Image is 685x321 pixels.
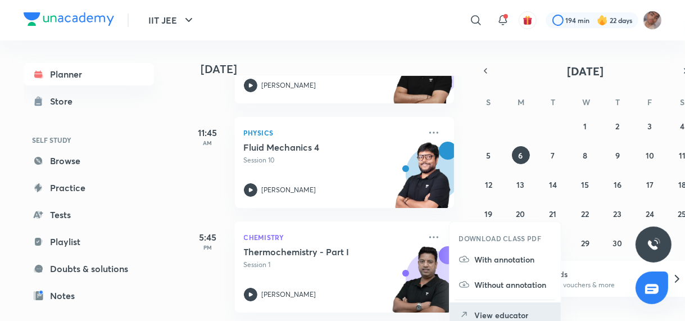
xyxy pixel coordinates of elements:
[576,146,594,164] button: October 8, 2025
[474,279,552,291] p: Without annotation
[647,97,652,107] abbr: Friday
[244,126,420,139] p: Physics
[484,209,492,219] abbr: October 19, 2025
[582,97,590,107] abbr: Wednesday
[544,175,562,193] button: October 14, 2025
[24,63,154,85] a: Planner
[24,130,154,150] h6: SELF STUDY
[24,284,154,307] a: Notes
[646,179,654,190] abbr: October 17, 2025
[609,205,627,223] button: October 23, 2025
[551,150,555,161] abbr: October 7, 2025
[24,12,114,29] a: Company Logo
[614,179,622,190] abbr: October 16, 2025
[647,121,652,132] abbr: October 3, 2025
[523,15,533,25] img: avatar
[474,309,552,321] p: View educator
[185,139,230,146] p: AM
[185,126,230,139] h5: 11:45
[479,205,497,223] button: October 19, 2025
[24,90,154,112] a: Store
[613,238,622,248] abbr: October 30, 2025
[576,117,594,135] button: October 1, 2025
[518,97,525,107] abbr: Monday
[549,179,557,190] abbr: October 14, 2025
[517,179,525,190] abbr: October 13, 2025
[641,117,659,135] button: October 3, 2025
[185,230,230,244] h5: 5:45
[576,175,594,193] button: October 15, 2025
[24,150,154,172] a: Browse
[486,97,491,107] abbr: Sunday
[544,205,562,223] button: October 21, 2025
[544,146,562,164] button: October 7, 2025
[615,121,619,132] abbr: October 2, 2025
[641,146,659,164] button: October 10, 2025
[519,150,523,161] abbr: October 6, 2025
[262,80,316,91] p: [PERSON_NAME]
[567,64,604,79] span: [DATE]
[516,209,525,219] abbr: October 20, 2025
[244,230,420,244] p: Chemistry
[615,150,620,161] abbr: October 9, 2025
[392,142,454,219] img: unacademy
[512,175,530,193] button: October 13, 2025
[512,146,530,164] button: October 6, 2025
[583,150,587,161] abbr: October 8, 2025
[551,97,555,107] abbr: Tuesday
[142,9,202,31] button: IIT JEE
[244,142,384,153] h5: Fluid Mechanics 4
[615,97,620,107] abbr: Thursday
[643,11,662,30] img: Rahul 2026
[486,150,491,161] abbr: October 5, 2025
[641,175,659,193] button: October 17, 2025
[392,37,454,115] img: unacademy
[519,11,537,29] button: avatar
[680,121,684,132] abbr: October 4, 2025
[459,233,541,243] h6: DOWNLOAD CLASS PDF
[609,146,627,164] button: October 9, 2025
[550,209,557,219] abbr: October 21, 2025
[609,234,627,252] button: October 30, 2025
[576,234,594,252] button: October 29, 2025
[24,257,154,280] a: Doubts & solutions
[262,185,316,195] p: [PERSON_NAME]
[479,175,497,193] button: October 12, 2025
[24,177,154,199] a: Practice
[201,62,465,76] h4: [DATE]
[641,205,659,223] button: October 24, 2025
[647,238,660,251] img: ttu
[493,63,678,79] button: [DATE]
[581,179,589,190] abbr: October 15, 2025
[583,121,587,132] abbr: October 1, 2025
[581,209,589,219] abbr: October 22, 2025
[51,94,80,108] div: Store
[474,254,552,265] p: With annotation
[646,209,654,219] abbr: October 24, 2025
[576,205,594,223] button: October 22, 2025
[185,244,230,251] p: PM
[512,205,530,223] button: October 20, 2025
[244,155,420,165] p: Session 10
[24,230,154,253] a: Playlist
[613,209,622,219] abbr: October 23, 2025
[581,238,589,248] abbr: October 29, 2025
[24,204,154,226] a: Tests
[609,175,627,193] button: October 16, 2025
[680,97,684,107] abbr: Saturday
[646,150,654,161] abbr: October 10, 2025
[609,117,627,135] button: October 2, 2025
[244,246,384,257] h5: Thermochemistry - Part I
[520,268,659,280] h6: Refer friends
[485,179,492,190] abbr: October 12, 2025
[520,280,659,290] p: Win a laptop, vouchers & more
[244,260,420,270] p: Session 1
[24,12,114,26] img: Company Logo
[597,15,608,26] img: streak
[479,146,497,164] button: October 5, 2025
[262,290,316,300] p: [PERSON_NAME]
